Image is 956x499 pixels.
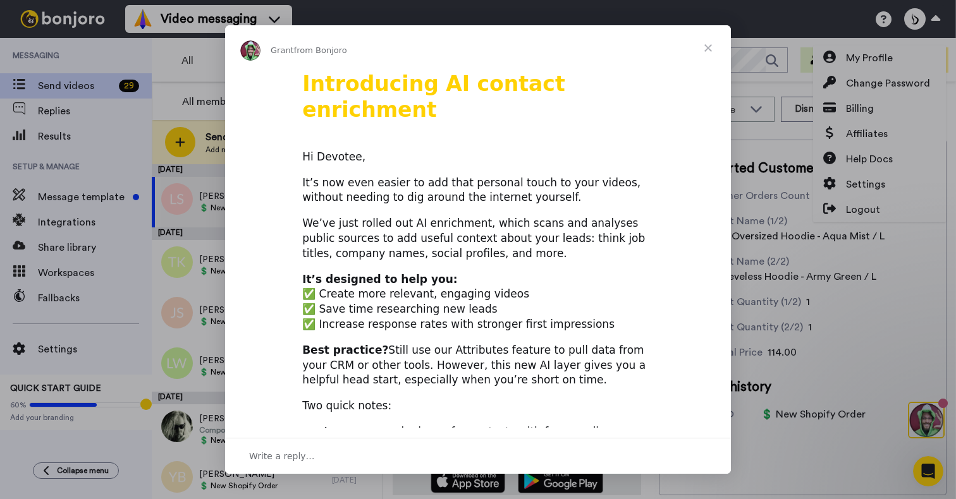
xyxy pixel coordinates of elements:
b: It’s designed to help you: [302,273,457,286]
div: ✅ Create more relevant, engaging videos ✅ Save time researching new leads ✅ Increase response rat... [302,272,654,332]
img: 3183ab3e-59ed-45f6-af1c-10226f767056-1659068401.jpg [1,3,35,37]
li: Accuracy may be lower for contacts with free email addresses (like Gmail/Yahoo). [322,424,654,455]
span: Close [685,25,731,71]
b: Best practice? [302,344,388,356]
div: Still use our Attributes feature to pull data from your CRM or other tools. However, this new AI ... [302,343,654,388]
img: Profile image for Grant [240,40,260,61]
span: Grant [271,45,294,55]
b: Introducing AI contact enrichment [302,71,565,122]
span: from Bonjoro [294,45,347,55]
div: It’s now even easier to add that personal touch to your videos, without needing to dig around the... [302,176,654,206]
div: Open conversation and reply [225,438,731,474]
div: Two quick notes: [302,399,654,414]
div: We’ve just rolled out AI enrichment, which scans and analyses public sources to add useful contex... [302,216,654,261]
div: Hi Devotee, [302,150,654,165]
span: Write a reply… [249,448,315,464]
